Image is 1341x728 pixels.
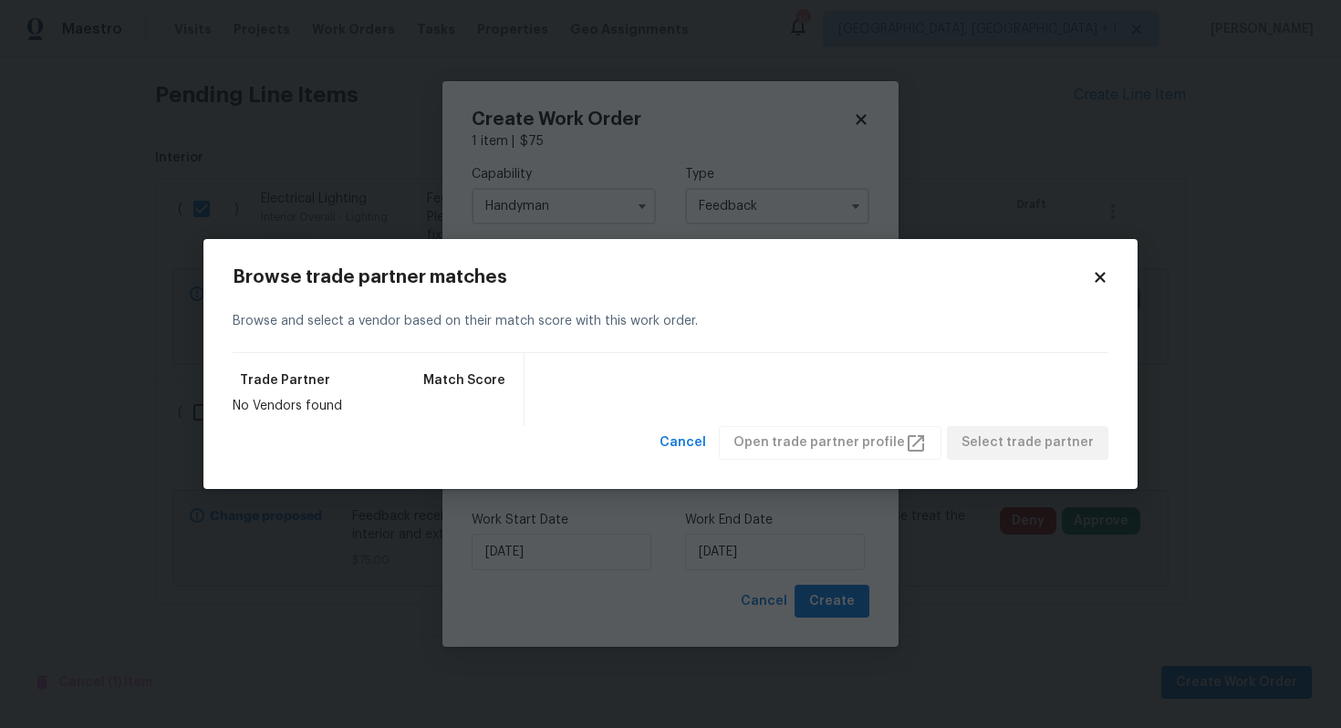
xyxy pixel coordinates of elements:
[240,371,330,390] span: Trade Partner
[652,426,713,460] button: Cancel
[423,371,505,390] span: Match Score
[233,290,1108,353] div: Browse and select a vendor based on their match score with this work order.
[233,268,1092,286] h2: Browse trade partner matches
[660,432,706,454] span: Cancel
[233,397,513,415] div: No Vendors found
